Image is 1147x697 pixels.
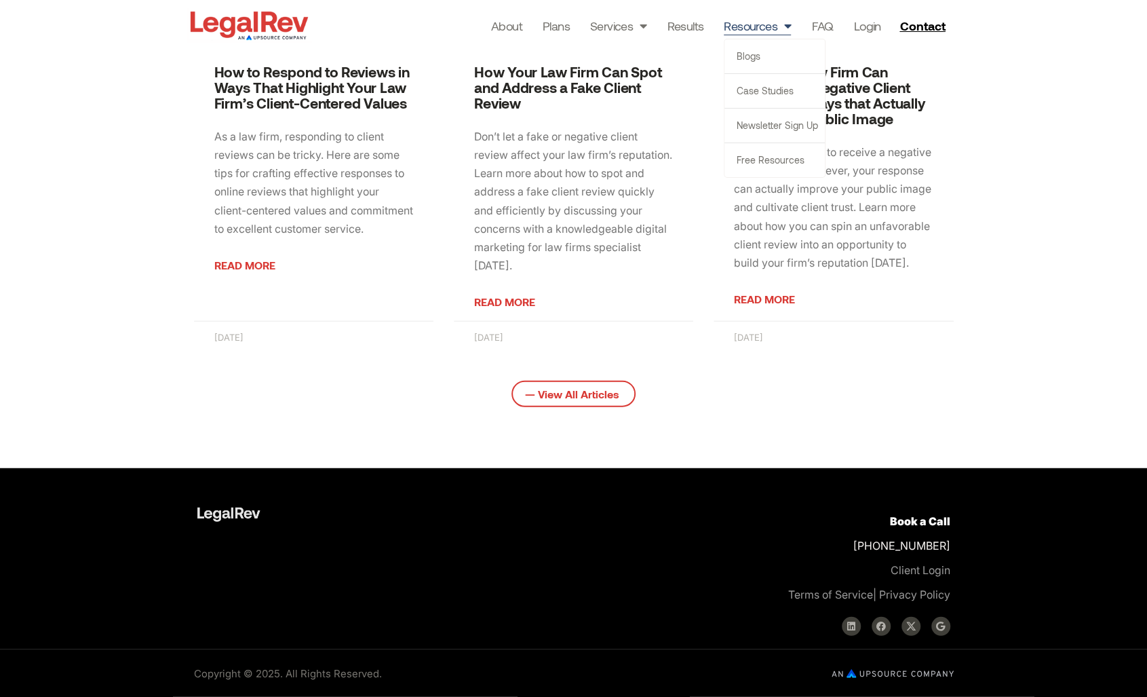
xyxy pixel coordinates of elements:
a: Read more about How Your Law Firm Can Respond to Negative Client Reviews in Ways that Actually Bo... [734,294,795,305]
p: As a law firm, responding to client reviews can be tricky. Here are some tips for crafting effect... [214,128,413,238]
a: Free Resources [724,143,825,177]
a: Read more about How to Respond to Reviews in Ways That Highlight Your Law Firm’s Client-Centered ... [214,260,275,271]
p: [PHONE_NUMBER] [591,509,950,607]
span: Contact [899,20,945,32]
a: — View All Articles [511,381,636,407]
span: [DATE] [214,332,244,343]
span: Copyright © 2025. All Rights Reserved. [194,667,382,680]
a: Terms of Service [788,588,873,601]
a: Contact [894,15,954,37]
a: Book a Call [890,514,950,528]
span: | [788,588,876,601]
a: Newsletter sign up [724,109,825,143]
span: [DATE] [474,332,503,343]
span: — View All Articles [525,389,619,400]
span: [DATE] [734,332,763,343]
p: Don’t let a fake or negative client review affect your law firm’s reputation. Learn more about ho... [474,128,673,276]
ul: Resources [724,39,825,178]
a: Login [853,16,880,35]
a: Privacy Policy [879,588,950,601]
a: How to Respond to Reviews in Ways That Highlight Your Law Firm’s Client-Centered Values [214,63,410,111]
a: FAQ [811,16,833,35]
a: How Your Law Firm Can Respond to Negative Client Reviews in Ways that Actually Boost Your Public ... [734,63,925,127]
nav: Menu [491,16,881,35]
a: How Your Law Firm Can Spot and Address a Fake Client Review [474,63,661,111]
a: Resources [724,16,791,35]
p: No law firm wants to receive a negative client review. However, your response can actually improv... [734,143,933,272]
a: Read more about How Your Law Firm Can Spot and Address a Fake Client Review [474,297,535,307]
a: Blogs [724,39,825,73]
a: Services [590,16,647,35]
a: Case Studies [724,74,825,108]
a: Client Login [891,563,950,577]
a: Plans [543,16,570,35]
a: About [491,16,522,35]
a: Results [667,16,703,35]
